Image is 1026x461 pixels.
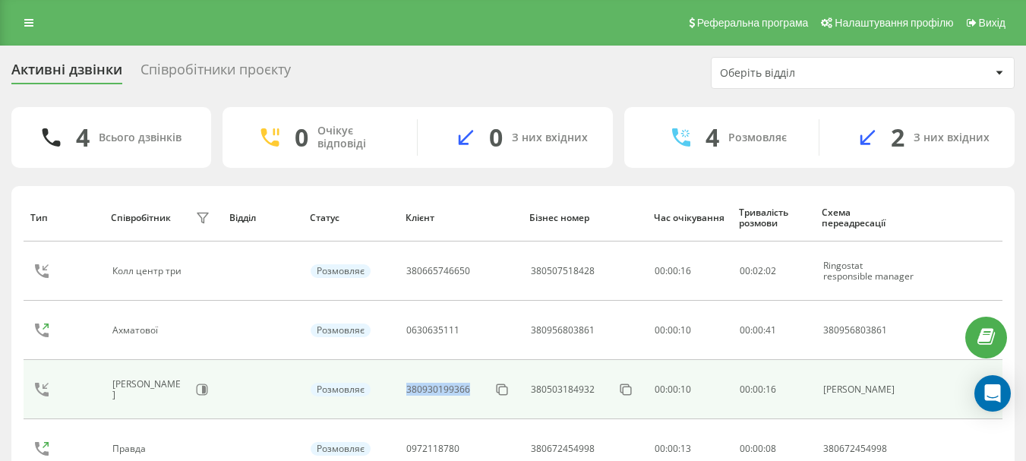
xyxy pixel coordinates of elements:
[295,123,308,152] div: 0
[655,325,723,336] div: 00:00:10
[753,324,763,336] span: 00
[99,131,182,144] div: Всього дзвінків
[311,264,371,278] div: Розмовляє
[406,325,459,336] div: 0630635111
[112,379,187,401] div: [PERSON_NAME]
[766,324,776,336] span: 41
[891,123,904,152] div: 2
[311,442,371,456] div: Розмовляє
[112,266,185,276] div: Колл центр три
[823,260,914,283] div: Ringostat responsible manager
[406,444,459,454] div: 0972118780
[740,442,750,455] span: 00
[822,207,915,229] div: Схема переадресації
[229,213,295,223] div: Відділ
[979,17,1005,29] span: Вихід
[914,131,990,144] div: З них вхідних
[655,266,723,276] div: 00:00:16
[766,442,776,455] span: 08
[823,444,914,454] div: 380672454998
[740,324,750,336] span: 00
[740,264,750,277] span: 00
[317,125,394,150] div: Очікує відповіді
[111,213,171,223] div: Співробітник
[753,442,763,455] span: 00
[112,444,150,454] div: Правда
[406,384,470,395] div: 380930199366
[823,325,914,336] div: 380956803861
[753,383,763,396] span: 00
[823,384,914,395] div: [PERSON_NAME]
[753,264,763,277] span: 02
[740,325,776,336] div: : :
[531,444,595,454] div: 380672454998
[11,62,122,85] div: Активні дзвінки
[406,213,516,223] div: Клієнт
[740,444,776,454] div: : :
[835,17,953,29] span: Налаштування профілю
[655,444,723,454] div: 00:00:13
[140,62,291,85] div: Співробітники проєкту
[654,213,725,223] div: Час очікування
[531,266,595,276] div: 380507518428
[406,266,470,276] div: 380665746650
[30,213,96,223] div: Тип
[531,325,595,336] div: 380956803861
[311,324,371,337] div: Розмовляє
[310,213,392,223] div: Статус
[766,383,776,396] span: 16
[706,123,719,152] div: 4
[766,264,776,277] span: 02
[76,123,90,152] div: 4
[740,383,750,396] span: 00
[529,213,639,223] div: Бізнес номер
[720,67,901,80] div: Оберіть відділ
[112,325,162,336] div: Ахматової
[740,384,776,395] div: : :
[655,384,723,395] div: 00:00:10
[728,131,787,144] div: Розмовляє
[739,207,807,229] div: Тривалість розмови
[311,383,371,396] div: Розмовляє
[512,131,588,144] div: З них вхідних
[740,266,776,276] div: : :
[531,384,595,395] div: 380503184932
[974,375,1011,412] div: Open Intercom Messenger
[489,123,503,152] div: 0
[697,17,809,29] span: Реферальна програма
